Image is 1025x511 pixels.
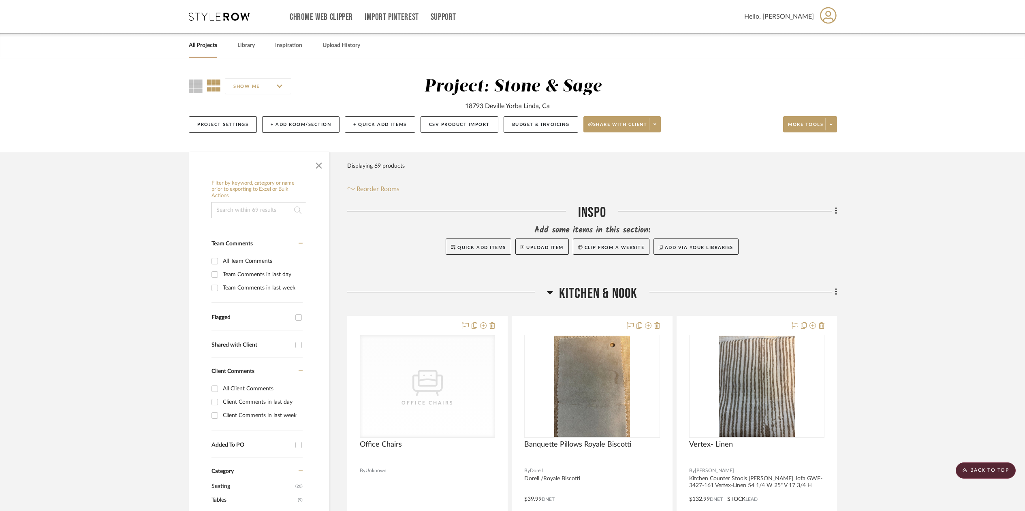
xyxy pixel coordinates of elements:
button: + Quick Add Items [345,116,415,133]
button: Quick Add Items [446,238,511,255]
button: More tools [783,116,837,132]
div: Added To PO [211,442,291,449]
div: Team Comments in last week [223,281,301,294]
input: Search within 69 results [211,202,306,218]
span: Client Comments [211,368,254,374]
button: Close [311,156,327,172]
div: Project: Stone & Sage [424,78,602,95]
scroll-to-top-button: BACK TO TOP [956,462,1016,479]
span: By [360,467,365,475]
span: Kitchen & Nook [559,285,638,302]
a: Upload History [322,40,360,51]
div: All Team Comments [223,255,301,268]
div: Displaying 69 products [347,158,405,174]
span: Tables [211,493,296,507]
a: Import Pinterest [365,14,419,21]
button: + Add Room/Section [262,116,340,133]
div: 18793 Deville Yorba Linda, Ca [465,101,550,111]
span: (9) [298,494,303,507]
button: Share with client [583,116,661,132]
a: Support [431,14,456,21]
div: Add some items in this section: [347,225,837,236]
a: Inspiration [275,40,302,51]
div: Office Chairs [387,399,468,407]
span: Category [211,468,234,475]
div: Client Comments in last day [223,396,301,409]
img: Banquette Pillows Royale Biscotti [554,336,630,437]
span: Seating [211,479,293,493]
span: Dorell [530,467,543,475]
span: Hello, [PERSON_NAME] [744,12,814,21]
span: Banquette Pillows Royale Biscotti [524,440,632,449]
button: Add via your libraries [653,238,739,255]
div: All Client Comments [223,382,301,395]
div: Flagged [211,314,291,321]
span: Vertex- Linen [689,440,733,449]
div: Shared with Client [211,342,291,349]
img: Vertex- Linen [719,336,795,437]
button: Reorder Rooms [347,184,399,194]
span: Office Chairs [360,440,402,449]
span: Unknown [365,467,387,475]
button: Budget & Invoicing [504,116,578,133]
button: Clip from a website [573,238,649,255]
div: Client Comments in last week [223,409,301,422]
a: Library [237,40,255,51]
button: CSV Product Import [421,116,498,133]
a: All Projects [189,40,217,51]
span: Share with client [588,121,647,134]
button: Project Settings [189,116,257,133]
span: By [689,467,695,475]
span: (20) [295,480,303,493]
span: Reorder Rooms [357,184,399,194]
span: [PERSON_NAME] [695,467,734,475]
span: Team Comments [211,241,253,247]
div: Team Comments in last day [223,268,301,281]
span: More tools [788,121,823,134]
span: Quick Add Items [457,245,506,250]
button: Upload Item [515,238,569,255]
a: Chrome Web Clipper [290,14,353,21]
h6: Filter by keyword, category or name prior to exporting to Excel or Bulk Actions [211,180,306,199]
span: By [524,467,530,475]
